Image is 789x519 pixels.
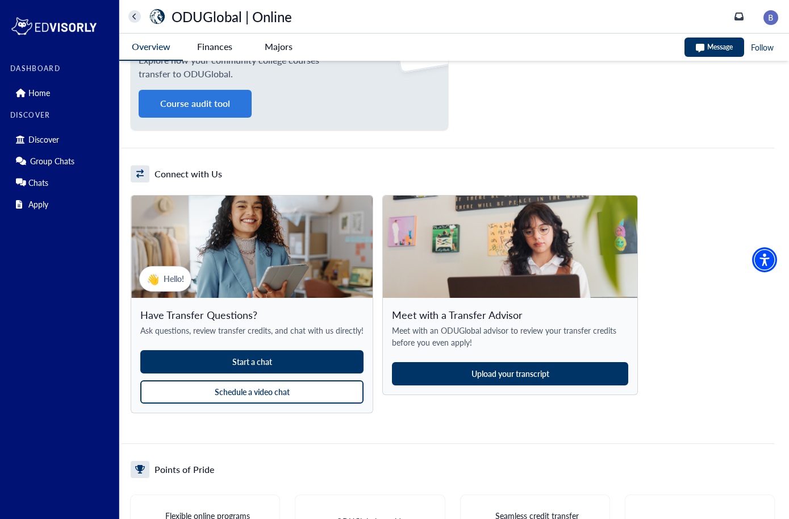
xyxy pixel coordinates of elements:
div: Apply [10,195,112,213]
p: Home [28,88,50,98]
span: Have Transfer Questions? [140,307,364,322]
button: Finances [183,34,247,60]
img: logo [10,15,98,38]
div: Home [10,84,112,102]
button: Schedule a video chat [140,380,364,404]
img: Meet with a Transfer Advisor [383,196,637,298]
img: universityName [148,7,166,26]
span: Ask questions, review transfer credits, and chat with us directly! [140,325,364,337]
h5: Connect with Us [155,168,222,180]
p: Group Chats [30,156,74,166]
a: inbox [734,12,744,21]
button: Overview [119,34,183,61]
label: DASHBOARD [10,65,112,73]
button: Start a chat [140,350,364,373]
button: Message [684,38,744,57]
span: Meet with a Transfer Advisor [392,307,628,322]
p: ODUGlobal | Online [172,10,292,23]
div: Hello! [139,266,191,292]
button: home [128,10,141,23]
button: Upload your transcript [392,362,628,385]
div: 👋 [147,271,159,287]
p: Chats [28,178,48,188]
p: Discover [28,135,59,144]
div: Accessibility Menu [752,247,777,272]
button: Course audit tool [139,90,252,118]
div: Chats [10,173,112,192]
label: DISCOVER [10,111,112,119]
button: Follow [750,40,775,55]
span: Meet with an ODUGlobal advisor to review your transfer credits before you even apply! [392,325,628,348]
div: Discover [10,130,112,148]
img: 👋 [131,196,373,298]
h5: Points of Pride [155,463,214,476]
p: Explore how your community college courses transfer to ODUGlobal. [139,53,319,81]
button: Majors [247,34,310,60]
img: image [763,10,778,25]
p: Apply [28,200,48,209]
div: Group Chats [10,152,112,170]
